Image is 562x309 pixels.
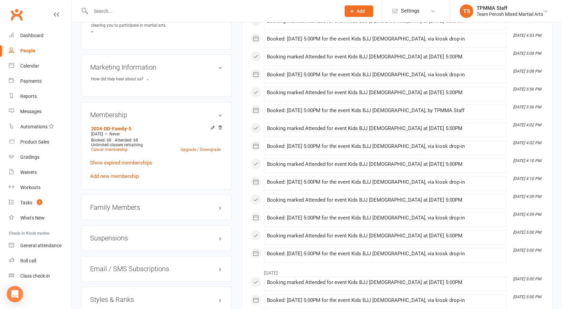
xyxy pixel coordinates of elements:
div: Booked: [DATE] 5:00PM for the event Kids BJJ [DEMOGRAPHIC_DATA], via kiosk drop-in [267,144,504,149]
div: Booked: [DATE] 5:00PM for the event Kids BJJ [DEMOGRAPHIC_DATA], via kiosk drop-in [267,298,504,303]
span: Settings [401,3,420,19]
div: Automations [20,124,48,129]
div: Messages [20,109,42,114]
input: Search... [89,6,336,16]
div: Booking marked Attended for event Kids BJJ [DEMOGRAPHIC_DATA] at [DATE] 5:00PM [267,161,504,167]
i: [DATE] 4:59 PM [513,194,541,199]
a: Roll call [9,253,71,268]
span: Unlimited classes remaining [91,143,143,147]
span: Never [109,132,120,136]
div: How did they hear about us? [91,76,147,82]
div: Booked: [DATE] 5:00PM for the event Kids BJJ [DEMOGRAPHIC_DATA], via kiosk drop-in [267,215,504,221]
span: [DATE] [91,132,103,136]
div: Tasks [20,200,32,205]
div: Booking marked Attended for event Kids BJJ [DEMOGRAPHIC_DATA] at [DATE] 5:00PM [267,54,504,60]
h3: Marketing Information [90,63,222,71]
div: Booking marked Attended for event Kids BJJ [DEMOGRAPHIC_DATA] at [DATE] 5:00PM [267,280,504,285]
div: Product Sales [20,139,49,145]
a: Class kiosk mode [9,268,71,284]
a: 2024-DD-Family-5 [91,126,131,131]
div: Booked: [DATE] 5:00PM for the event Kids BJJ [DEMOGRAPHIC_DATA], via kiosk drop-in [267,36,504,42]
div: Booking marked Attended for event Kids BJJ [DEMOGRAPHIC_DATA] at [DATE] 5:00PM [267,90,504,96]
a: Cancel membership [91,147,128,152]
div: Booked: [DATE] 5:00PM for the event Kids BJJ [DEMOGRAPHIC_DATA], by TPMMA Staff [267,108,504,113]
div: General attendance [20,243,61,248]
i: [DATE] 4:02 PM [513,140,541,145]
button: Add [345,5,373,17]
i: [DATE] 5:00 PM [513,248,541,253]
a: Dashboard [9,28,71,43]
div: What's New [20,215,45,221]
div: 2.If yes please list. A medical certificate must be provided by your GP clearing you to participa... [91,16,222,29]
i: [DATE] 5:56 PM [513,87,541,92]
a: Show expired memberships [90,160,152,166]
i: [DATE] 5:08 PM [513,69,541,74]
a: Gradings [9,150,71,165]
span: Attended: 68 [115,138,138,143]
strong: - [147,77,186,82]
i: [DATE] 5:00 PM [513,294,541,299]
div: Team Perosh Mixed Martial Arts [477,11,543,17]
div: Booking marked Attended for event Kids BJJ [DEMOGRAPHIC_DATA] at [DATE] 5:00PM [267,197,504,203]
div: Booking marked Attended for event Kids BJJ [DEMOGRAPHIC_DATA] at [DATE] 5:00PM [267,126,504,131]
a: Clubworx [8,6,25,23]
div: Dashboard [20,33,44,38]
a: Payments [9,74,71,89]
div: Waivers [20,170,37,175]
div: Payments [20,78,42,84]
div: Gradings [20,154,39,160]
h3: Membership [90,111,222,119]
h3: Styles & Ranks [90,296,222,303]
i: [DATE] 4:59 PM [513,212,541,217]
span: Booked: 68 [91,138,111,143]
a: What's New [9,210,71,226]
div: Roll call [20,258,36,263]
a: Reports [9,89,71,104]
i: [DATE] 4:02 PM [513,123,541,127]
h3: Family Members [90,204,222,211]
div: TPMMA Staff [477,5,543,11]
li: [DATE] [250,266,544,277]
div: Booked: [DATE] 5:00PM for the event Kids BJJ [DEMOGRAPHIC_DATA], via kiosk drop-in [267,179,504,185]
span: 2 [37,199,42,205]
i: [DATE] 4:53 PM [513,33,541,38]
div: Class check-in [20,273,50,279]
a: Calendar [9,58,71,74]
div: — [89,131,222,137]
div: Reports [20,94,37,99]
a: Automations [9,119,71,134]
h3: Email / SMS Subscriptions [90,265,222,273]
div: Booking marked Attended for event Kids BJJ [DEMOGRAPHIC_DATA] at [DATE] 5:00PM [267,233,504,239]
div: Open Intercom Messenger [7,286,23,302]
i: [DATE] 5:00 PM [513,230,541,235]
i: [DATE] 4:10 PM [513,158,541,163]
i: [DATE] 5:08 PM [513,51,541,56]
div: People [20,48,35,53]
a: People [9,43,71,58]
a: Upgrade / Downgrade [181,147,221,152]
div: Workouts [20,185,41,190]
a: Add new membership [90,173,139,179]
div: Booked: [DATE] 5:00PM for the event Kids BJJ [DEMOGRAPHIC_DATA], via kiosk drop-in [267,251,504,257]
div: Calendar [20,63,39,69]
a: Product Sales [9,134,71,150]
div: Booked: [DATE] 5:00PM for the event Kids BJJ [DEMOGRAPHIC_DATA], via kiosk drop-in [267,72,504,78]
span: Add [356,8,365,14]
h3: Suspensions [90,234,222,242]
i: [DATE] 4:10 PM [513,176,541,181]
a: General attendance kiosk mode [9,238,71,253]
div: TS [460,4,473,18]
a: Tasks 2 [9,195,71,210]
strong: - [91,29,222,35]
a: Messages [9,104,71,119]
a: Waivers [9,165,71,180]
i: [DATE] 5:00 PM [513,277,541,281]
a: Workouts [9,180,71,195]
i: [DATE] 5:56 PM [513,105,541,109]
